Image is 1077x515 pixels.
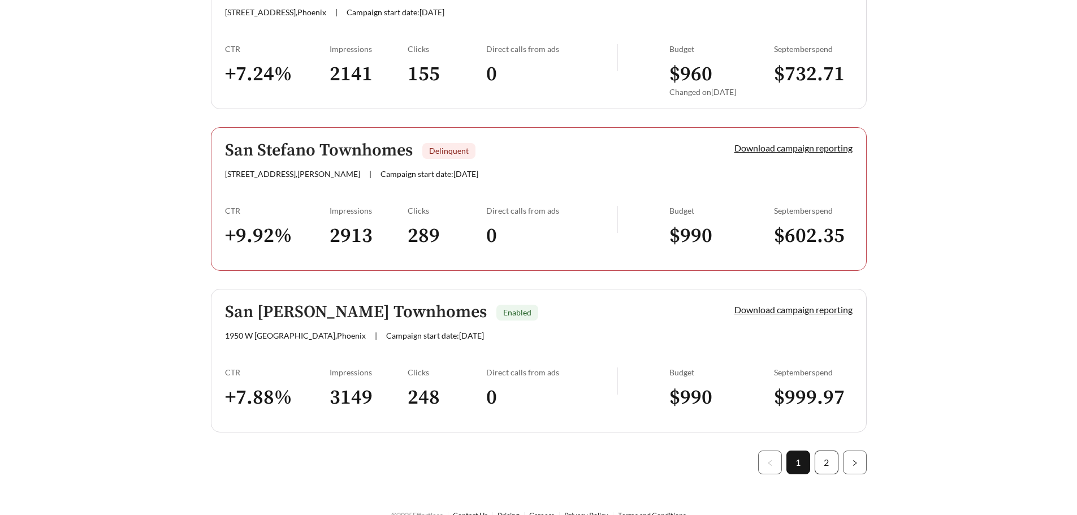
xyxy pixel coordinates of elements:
h3: $ 990 [669,223,774,249]
span: left [767,460,773,466]
h3: $ 732.71 [774,62,853,87]
h3: + 7.24 % [225,62,330,87]
div: Clicks [408,44,486,54]
span: Delinquent [429,146,469,155]
div: September spend [774,44,853,54]
div: Impressions [330,367,408,377]
button: right [843,451,867,474]
h3: 0 [486,223,617,249]
div: Direct calls from ads [486,44,617,54]
img: line [617,206,618,233]
div: CTR [225,44,330,54]
a: Download campaign reporting [734,304,853,315]
div: Budget [669,367,774,377]
a: San [PERSON_NAME] TownhomesEnabled1950 W [GEOGRAPHIC_DATA],Phoenix|Campaign start date:[DATE]Down... [211,289,867,432]
span: | [335,7,338,17]
h3: $ 960 [669,62,774,87]
h3: $ 999.97 [774,385,853,410]
h3: $ 602.35 [774,223,853,249]
a: San Stefano TownhomesDelinquent[STREET_ADDRESS],[PERSON_NAME]|Campaign start date:[DATE]Download ... [211,127,867,271]
h3: 0 [486,62,617,87]
a: 2 [815,451,838,474]
h3: 289 [408,223,486,249]
h3: $ 990 [669,385,774,410]
h3: 0 [486,385,617,410]
button: left [758,451,782,474]
span: [STREET_ADDRESS] , Phoenix [225,7,326,17]
div: Direct calls from ads [486,206,617,215]
li: 2 [815,451,838,474]
span: [STREET_ADDRESS] , [PERSON_NAME] [225,169,360,179]
div: Changed on [DATE] [669,87,774,97]
span: | [369,169,371,179]
span: Campaign start date: [DATE] [380,169,478,179]
span: | [375,331,377,340]
li: 1 [786,451,810,474]
h5: San Stefano Townhomes [225,141,413,160]
li: Next Page [843,451,867,474]
div: Clicks [408,367,486,377]
h3: 2913 [330,223,408,249]
div: Budget [669,44,774,54]
a: Download campaign reporting [734,142,853,153]
h3: 3149 [330,385,408,410]
div: September spend [774,367,853,377]
div: Budget [669,206,774,215]
h3: + 7.88 % [225,385,330,410]
div: September spend [774,206,853,215]
div: Impressions [330,44,408,54]
span: right [851,460,858,466]
div: CTR [225,367,330,377]
h3: 248 [408,385,486,410]
div: Direct calls from ads [486,367,617,377]
div: Clicks [408,206,486,215]
img: line [617,44,618,71]
h5: San [PERSON_NAME] Townhomes [225,303,487,322]
li: Previous Page [758,451,782,474]
img: line [617,367,618,395]
span: 1950 W [GEOGRAPHIC_DATA] , Phoenix [225,331,366,340]
span: Campaign start date: [DATE] [347,7,444,17]
a: 1 [787,451,810,474]
h3: + 9.92 % [225,223,330,249]
h3: 2141 [330,62,408,87]
span: Campaign start date: [DATE] [386,331,484,340]
div: Impressions [330,206,408,215]
div: CTR [225,206,330,215]
span: Enabled [503,308,531,317]
h3: 155 [408,62,486,87]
